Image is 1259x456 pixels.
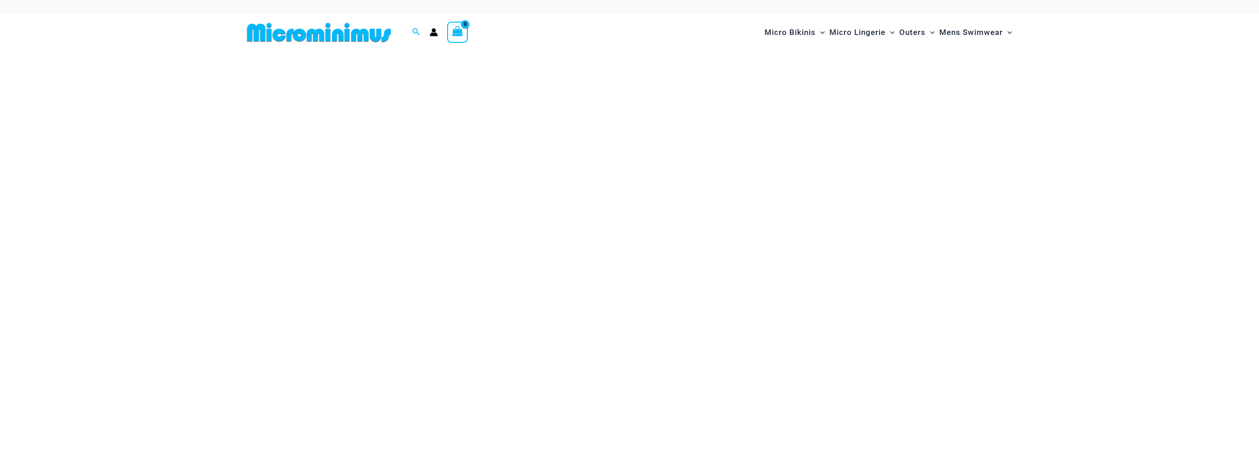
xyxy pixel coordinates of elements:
span: Menu Toggle [885,21,895,44]
a: Account icon link [430,28,438,36]
a: View Shopping Cart, empty [447,22,468,43]
span: Menu Toggle [926,21,935,44]
a: Micro BikinisMenu ToggleMenu Toggle [762,18,827,46]
span: Micro Bikinis [765,21,816,44]
img: MM SHOP LOGO FLAT [243,22,395,43]
a: Search icon link [412,27,420,38]
a: Mens SwimwearMenu ToggleMenu Toggle [937,18,1014,46]
span: Outers [899,21,926,44]
a: OutersMenu ToggleMenu Toggle [897,18,937,46]
span: Menu Toggle [816,21,825,44]
span: Menu Toggle [1003,21,1012,44]
span: Micro Lingerie [829,21,885,44]
span: Mens Swimwear [939,21,1003,44]
a: Micro LingerieMenu ToggleMenu Toggle [827,18,897,46]
nav: Site Navigation [761,17,1016,48]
